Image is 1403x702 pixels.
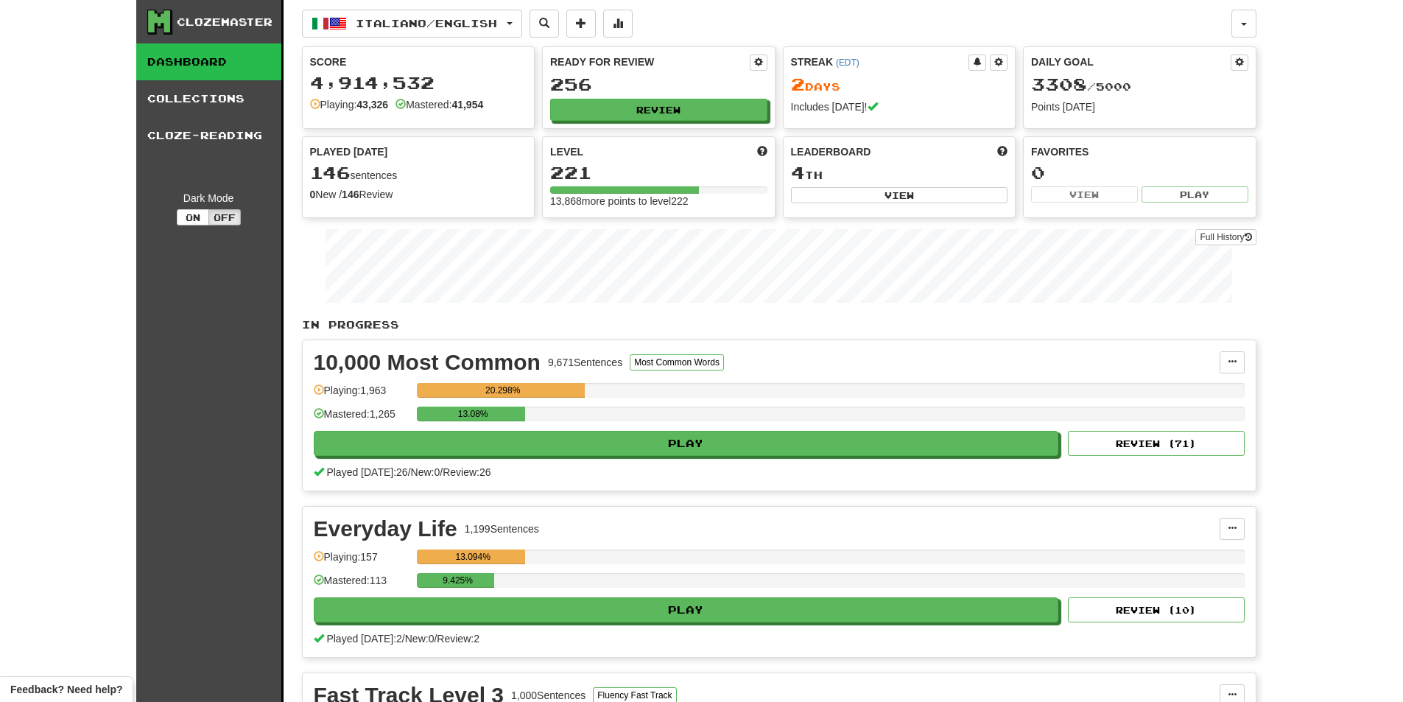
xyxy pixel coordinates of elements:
[1031,186,1138,203] button: View
[440,466,443,478] span: /
[1195,229,1256,245] a: Full History
[791,75,1008,94] div: Day s
[1031,99,1248,114] div: Points [DATE]
[314,383,409,407] div: Playing: 1,963
[757,144,767,159] span: Score more points to level up
[550,55,750,69] div: Ready for Review
[791,144,871,159] span: Leaderboard
[402,633,405,645] span: /
[630,354,724,371] button: Most Common Words
[136,117,281,154] a: Cloze-Reading
[136,43,281,80] a: Dashboard
[434,633,437,645] span: /
[408,466,411,478] span: /
[310,187,527,202] div: New / Review
[997,144,1008,159] span: This week in points, UTC
[421,550,525,564] div: 13.094%
[1031,144,1248,159] div: Favorites
[550,144,583,159] span: Level
[326,466,407,478] span: Played [DATE]: 26
[1142,186,1248,203] button: Play
[314,597,1059,622] button: Play
[791,74,805,94] span: 2
[10,682,122,697] span: Open feedback widget
[310,144,388,159] span: Played [DATE]
[302,317,1256,332] p: In Progress
[326,633,401,645] span: Played [DATE]: 2
[177,15,272,29] div: Clozemaster
[548,355,622,370] div: 9,671 Sentences
[147,191,270,206] div: Dark Mode
[836,57,859,68] a: (EDT)
[566,10,596,38] button: Add sentence to collection
[302,10,522,38] button: Italiano/English
[208,209,241,225] button: Off
[310,55,527,69] div: Score
[421,407,525,421] div: 13.08%
[530,10,559,38] button: Search sentences
[465,522,539,536] div: 1,199 Sentences
[356,99,388,110] strong: 43,326
[395,97,483,112] div: Mastered:
[1068,431,1245,456] button: Review (71)
[314,407,409,431] div: Mastered: 1,265
[356,17,497,29] span: Italiano / English
[443,466,490,478] span: Review: 26
[310,74,527,92] div: 4,914,532
[550,164,767,182] div: 221
[136,80,281,117] a: Collections
[177,209,209,225] button: On
[1031,55,1231,71] div: Daily Goal
[314,431,1059,456] button: Play
[791,164,1008,183] div: th
[1031,80,1131,93] span: / 5000
[411,466,440,478] span: New: 0
[314,351,541,373] div: 10,000 Most Common
[791,187,1008,203] button: View
[550,194,767,208] div: 13,868 more points to level 222
[603,10,633,38] button: More stats
[421,573,495,588] div: 9.425%
[550,99,767,121] button: Review
[342,189,359,200] strong: 146
[421,383,585,398] div: 20.298%
[310,162,351,183] span: 146
[1031,164,1248,182] div: 0
[550,75,767,94] div: 256
[791,162,805,183] span: 4
[405,633,435,645] span: New: 0
[314,550,409,574] div: Playing: 157
[314,573,409,597] div: Mastered: 113
[437,633,479,645] span: Review: 2
[1031,74,1087,94] span: 3308
[310,189,316,200] strong: 0
[791,99,1008,114] div: Includes [DATE]!
[310,164,527,183] div: sentences
[310,97,389,112] div: Playing:
[1068,597,1245,622] button: Review (10)
[451,99,483,110] strong: 41,954
[314,518,457,540] div: Everyday Life
[791,55,969,69] div: Streak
